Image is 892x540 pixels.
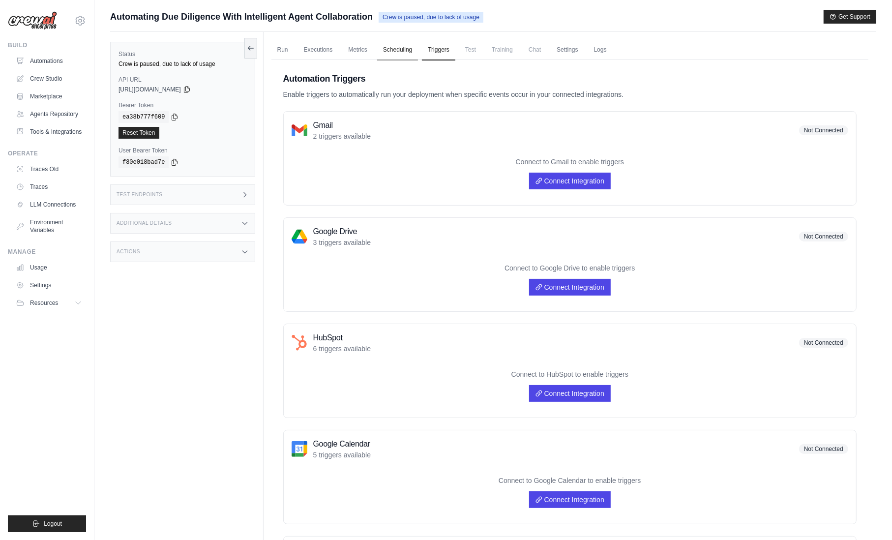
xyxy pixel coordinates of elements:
h3: Actions [117,249,140,255]
a: Traces Old [12,161,86,177]
a: Connect Integration [529,173,611,189]
span: Not Connected [799,444,848,454]
a: Executions [298,40,339,60]
a: Run [271,40,294,60]
div: Operate [8,150,86,157]
img: Logo [8,11,57,30]
span: Chat is not available until the deployment is complete [523,40,547,60]
a: Logs [588,40,613,60]
span: Not Connected [799,338,848,348]
label: User Bearer Token [119,147,247,154]
button: Logout [8,515,86,532]
a: Connect Integration [529,279,611,296]
label: Bearer Token [119,101,247,109]
a: Automations [12,53,86,69]
a: Connect Integration [529,385,611,402]
p: Enable triggers to automatically run your deployment when specific events occur in your connected... [283,90,857,99]
span: [URL][DOMAIN_NAME] [119,86,181,93]
code: f80e018bad7e [119,156,169,168]
img: Google Calendar [292,441,307,457]
span: Training is not available until the deployment is complete [486,40,519,60]
h3: HubSpot [313,332,371,344]
a: Settings [12,277,86,293]
a: Reset Token [119,127,159,139]
span: Resources [30,299,58,307]
button: Get Support [824,10,876,24]
a: Settings [551,40,584,60]
a: Agents Repository [12,106,86,122]
label: API URL [119,76,247,84]
span: Not Connected [799,232,848,241]
a: Tools & Integrations [12,124,86,140]
h2: Automation Triggers [283,72,857,86]
div: Crew is paused, due to lack of usage [119,60,247,68]
span: Crew is paused, due to lack of usage [379,12,483,23]
label: Status [119,50,247,58]
p: Connect to HubSpot to enable triggers [292,369,848,379]
span: Not Connected [799,125,848,135]
a: Connect Integration [529,491,611,508]
p: Connect to Google Calendar to enable triggers [292,476,848,485]
a: Scheduling [377,40,418,60]
a: Traces [12,179,86,195]
a: Environment Variables [12,214,86,238]
p: 5 triggers available [313,450,371,460]
a: Triggers [422,40,455,60]
a: LLM Connections [12,197,86,212]
img: Gmail [292,122,307,138]
div: Build [8,41,86,49]
h3: Gmail [313,120,371,131]
a: Crew Studio [12,71,86,87]
p: 6 triggers available [313,344,371,354]
img: HubSpot [292,335,307,351]
div: Manage [8,248,86,256]
button: Resources [12,295,86,311]
a: Usage [12,260,86,275]
span: Automating Due Diligence With Intelligent Agent Collaboration [110,10,373,24]
h3: Google Calendar [313,438,371,450]
span: Test [459,40,482,60]
a: Marketplace [12,89,86,104]
img: Google Drive [292,229,307,244]
a: Metrics [342,40,373,60]
h3: Additional Details [117,220,172,226]
code: ea38b777f609 [119,111,169,123]
iframe: Chat Widget [843,493,892,540]
p: Connect to Google Drive to enable triggers [292,263,848,273]
h3: Google Drive [313,226,371,238]
p: Connect to Gmail to enable triggers [292,157,848,167]
span: Logout [44,520,62,528]
p: 3 triggers available [313,238,371,247]
h3: Test Endpoints [117,192,163,198]
p: 2 triggers available [313,131,371,141]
